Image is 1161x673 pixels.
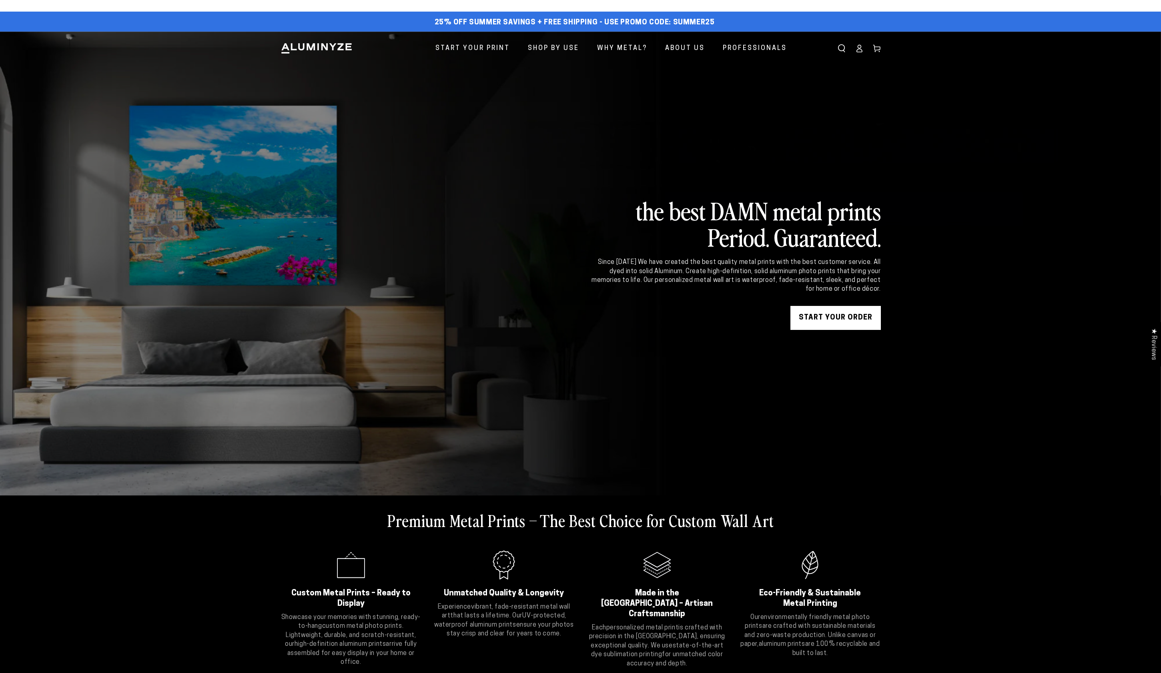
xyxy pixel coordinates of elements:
[295,641,386,647] strong: high-definition aluminum prints
[433,603,575,639] p: Experience that lasts a lifetime. Our ensure your photos stay crisp and clear for years to come.
[429,38,516,59] a: Start Your Print
[291,588,412,609] h2: Custom Metal Prints – Ready to Display
[723,43,787,54] span: Professionals
[597,588,718,619] h2: Made in the [GEOGRAPHIC_DATA] – Artisan Craftsmanship
[528,43,579,54] span: Shop By Use
[387,510,774,531] h2: Premium Metal Prints – The Best Choice for Custom Wall Art
[790,306,881,330] a: START YOUR Order
[322,623,402,629] strong: custom metal photo prints
[587,623,728,668] p: Each is crafted with precision in the [GEOGRAPHIC_DATA], ensuring exceptional quality. We use for...
[1146,322,1161,366] div: Click to open Judge.me floating reviews tab
[591,38,653,59] a: Why Metal?
[717,38,793,59] a: Professionals
[590,197,881,250] h2: the best DAMN metal prints Period. Guaranteed.
[435,43,510,54] span: Start Your Print
[443,588,565,599] h2: Unmatched Quality & Longevity
[281,613,422,667] p: Showcase your memories with stunning, ready-to-hang . Lightweight, durable, and scratch-resistant...
[522,38,585,59] a: Shop By Use
[759,641,805,647] strong: aluminum prints
[435,18,715,27] span: 25% off Summer Savings + Free Shipping - Use Promo Code: SUMMER25
[740,613,881,658] p: Our are crafted with sustainable materials and zero-waste production. Unlike canvas or paper, are...
[665,43,705,54] span: About Us
[745,614,870,629] strong: environmentally friendly metal photo prints
[833,40,850,57] summary: Search our site
[606,625,678,631] strong: personalized metal print
[659,38,711,59] a: About Us
[442,604,570,619] strong: vibrant, fade-resistant metal wall art
[281,42,353,54] img: Aluminyze
[597,43,647,54] span: Why Metal?
[590,258,881,294] div: Since [DATE] We have created the best quality metal prints with the best customer service. All dy...
[750,588,871,609] h2: Eco-Friendly & Sustainable Metal Printing
[434,613,566,628] strong: UV-protected, waterproof aluminum prints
